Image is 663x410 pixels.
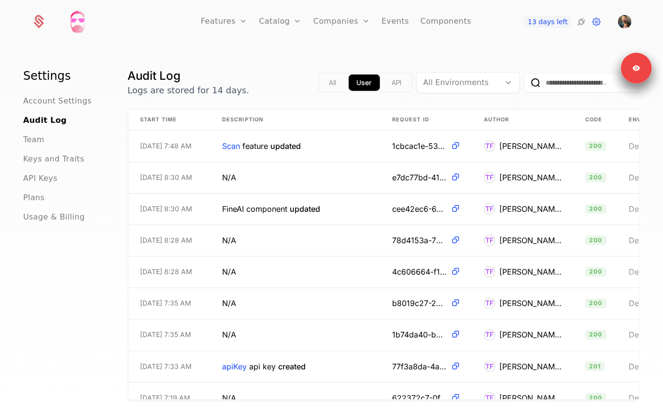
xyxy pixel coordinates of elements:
span: [DATE] 7:19 AM [140,393,190,402]
span: 1b74da40-b793-4f7a-aaf9-8d80627563a7 [392,329,447,340]
span: 200 [585,298,607,308]
span: [DATE] 7:33 AM [140,361,192,371]
nav: Main [23,68,104,223]
p: Logs are stored for 14 days. [127,84,249,97]
div: TF [484,203,495,215]
div: TF [484,172,495,183]
span: apiKey api key created [222,360,306,372]
div: [PERSON_NAME] [499,140,562,152]
span: 200 [585,330,607,339]
a: Account Settings [23,95,92,107]
span: N/A [222,266,236,278]
th: Request ID [381,110,472,130]
a: Audit Log [23,115,67,126]
span: 200 [585,235,607,245]
button: all [321,74,345,91]
span: Scan feature updated [222,140,301,152]
h1: Audit Log [127,68,249,84]
span: N/A [222,297,236,309]
div: [PERSON_NAME] [499,392,562,403]
a: Usage & Billing [23,211,85,223]
span: 622372c7-0f45-4d0b-97bb-6b824d474168 [392,392,447,403]
div: [PERSON_NAME] [499,172,562,183]
span: FineAI component updated [222,203,320,215]
span: apiKey [222,361,247,371]
span: 200 [585,204,607,214]
span: N/A [222,329,236,340]
div: TF [484,266,495,278]
span: Scan [222,141,240,151]
div: TF [484,234,495,246]
div: TF [484,392,495,403]
div: [PERSON_NAME] [499,329,562,340]
span: created [278,361,306,371]
span: updated [270,141,301,151]
div: TF [484,140,495,152]
span: N/A [222,234,236,246]
span: updated [290,204,320,214]
img: Tiago Formosinho [618,15,632,29]
span: 200 [585,267,607,277]
span: N/A [222,392,236,403]
span: 201 [585,361,605,371]
div: [PERSON_NAME] [499,234,562,246]
div: [PERSON_NAME] [499,203,562,215]
button: Open user button [618,15,632,29]
div: [PERSON_NAME] [499,266,562,278]
span: [DATE] 7:48 AM [140,141,192,151]
button: app [349,74,380,91]
a: Settings [591,16,603,28]
th: Code [574,110,617,130]
span: b8019c27-265a-4f17-a912-1606510e6391 [392,297,447,309]
span: 4c606664-f147-4ad5-88c8-8846591c5dab [392,266,447,278]
th: Description [211,110,381,130]
img: fineAI [66,10,89,33]
span: cee42ec6-6772-46a4-9db8-2d4deb2769bb [392,203,447,215]
div: TF [484,360,495,372]
a: Integrations [576,16,587,28]
span: [DATE] 8:28 AM [140,267,192,277]
div: TF [484,297,495,309]
th: Author [472,110,574,130]
span: 1cbcac1e-5307-49ea-9dca-068830fb3594 [392,140,447,152]
a: Keys and Traits [23,153,84,165]
span: [DATE] 8:28 AM [140,235,192,245]
div: TF [484,329,495,340]
div: Text alignment [319,73,412,92]
span: [DATE] 7:35 AM [140,298,191,308]
button: api [384,74,410,91]
span: N/A [222,172,236,183]
span: 77f3a8da-4acc-490c-b9fa-29aef17c4893 [392,360,447,372]
div: [PERSON_NAME] [499,297,562,309]
h1: Settings [23,68,104,84]
a: 13 days left [524,16,571,28]
a: Plans [23,192,44,204]
span: [DATE] 8:30 AM [140,173,192,182]
span: 200 [585,141,607,151]
span: [DATE] 8:30 AM [140,204,192,214]
a: API Keys [23,173,57,184]
th: Start Time [128,110,211,130]
span: 200 [585,393,607,402]
a: Team [23,134,44,146]
span: 200 [585,173,607,182]
span: [DATE] 7:35 AM [140,330,191,339]
span: 78d4153a-7708-49a2-a079-05ecb845d71a [392,234,447,246]
div: [PERSON_NAME] [499,360,562,372]
span: e7dc77bd-417f-4f1d-b908-6c0d0bf093db [392,172,447,183]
